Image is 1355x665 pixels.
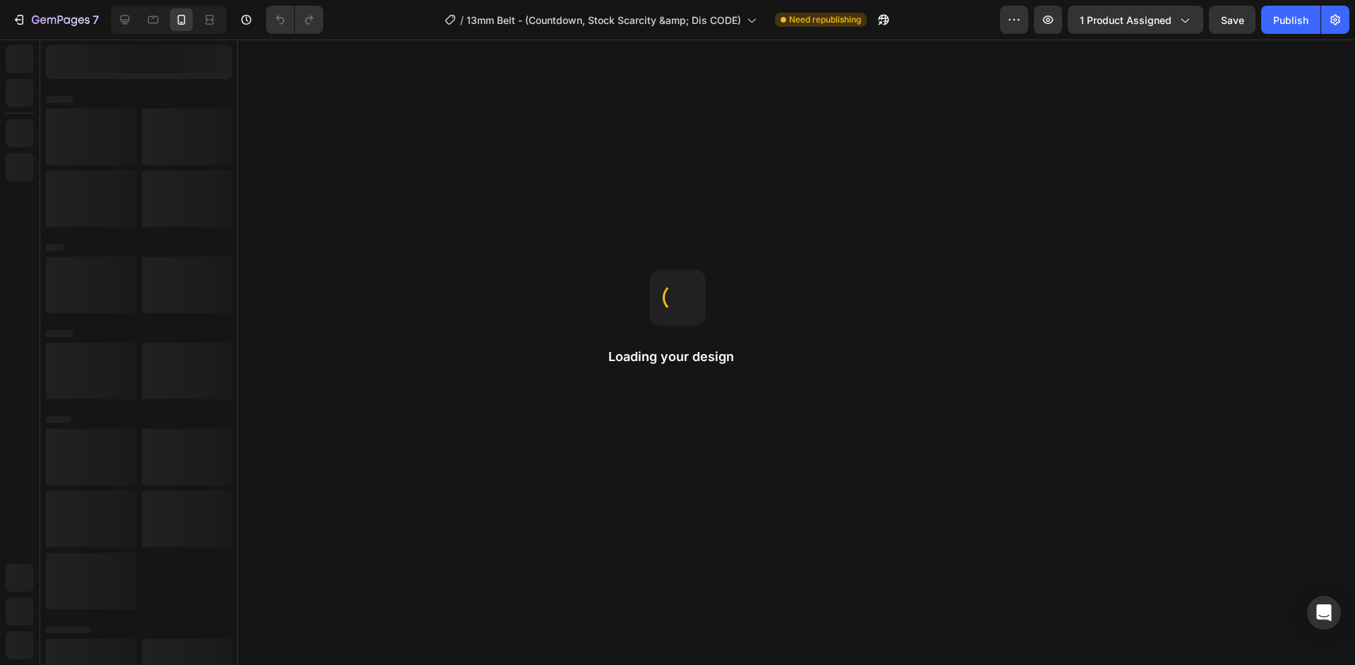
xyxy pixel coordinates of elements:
[466,13,741,28] span: 13mm Belt - (Countdown, Stock Scarcity &amp; Dis CODE)
[1080,13,1172,28] span: 1 product assigned
[266,6,323,34] div: Undo/Redo
[1221,14,1244,26] span: Save
[1068,6,1203,34] button: 1 product assigned
[1307,596,1341,630] div: Open Intercom Messenger
[460,13,464,28] span: /
[1273,13,1308,28] div: Publish
[608,348,747,365] h2: Loading your design
[6,6,105,34] button: 7
[92,11,99,28] p: 7
[1261,6,1320,34] button: Publish
[789,13,861,26] span: Need republishing
[1209,6,1255,34] button: Save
